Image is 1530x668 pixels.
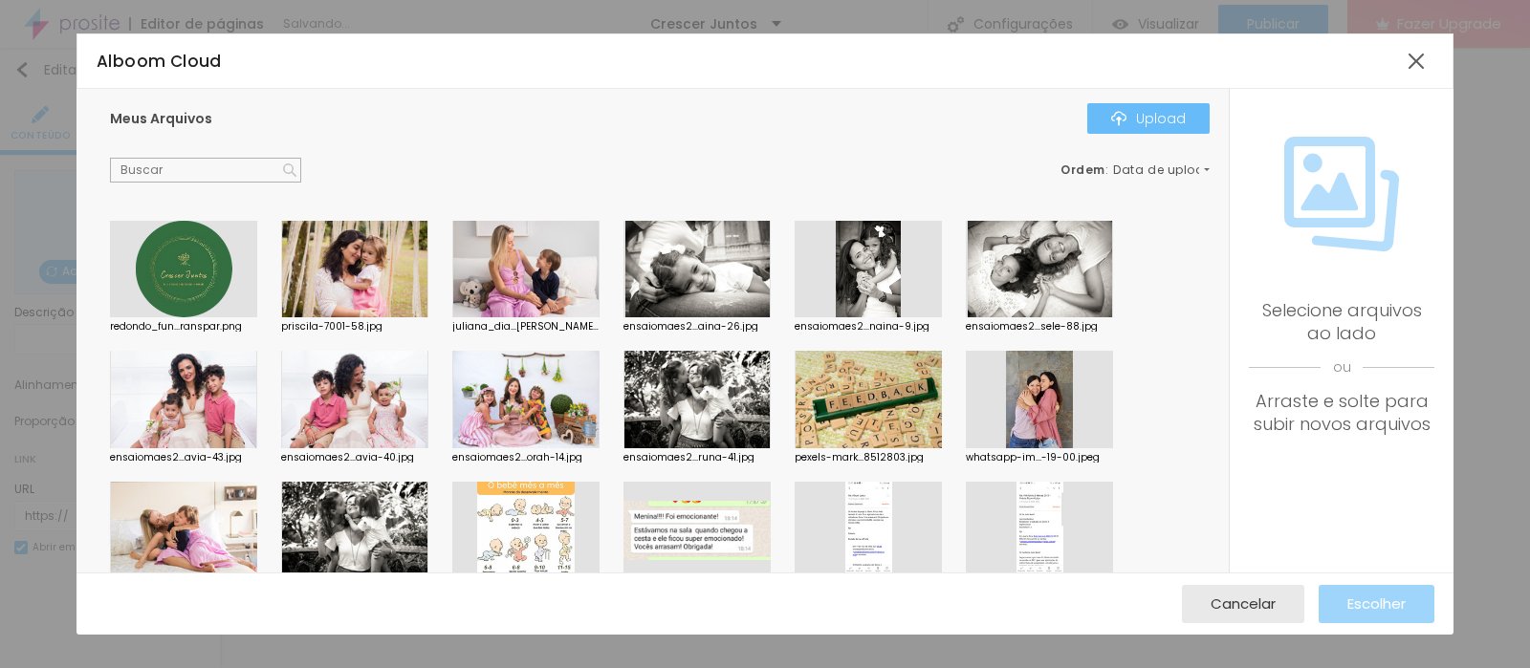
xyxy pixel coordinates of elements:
button: Escolher [1319,585,1434,623]
div: ensaiomaes2...sele-88.jpg [966,322,1113,332]
div: priscila-7001-58.jpg [281,322,428,332]
div: ensaiomaes2...avia-43.jpg [110,453,257,463]
div: Upload [1111,111,1186,126]
div: ensaiomaes2...orah-14.jpg [452,453,600,463]
div: ensaiomaes2...naina-9.jpg [795,322,942,332]
button: IconeUpload [1087,103,1210,134]
div: redondo_fun...ranspar.png [110,322,257,332]
div: pexels-mark...8512803.jpg [795,453,942,463]
span: Data de upload [1113,164,1213,176]
span: ou [1249,345,1434,390]
img: Icone [1284,137,1399,251]
div: : [1060,164,1210,176]
input: Buscar [110,158,301,183]
div: ensaiomaes2...avia-40.jpg [281,453,428,463]
div: juliana_dia...[PERSON_NAME]-20.jpg [452,322,600,332]
span: Ordem [1060,162,1105,178]
div: Selecione arquivos ao lado Arraste e solte para subir novos arquivos [1249,299,1434,436]
div: ensaiomaes2...aina-26.jpg [623,322,771,332]
button: Cancelar [1182,585,1304,623]
span: Alboom Cloud [97,50,222,73]
span: Cancelar [1211,595,1276,612]
div: ensaiomaes2...runa-41.jpg [623,453,771,463]
img: Icone [283,163,296,177]
img: Icone [1111,111,1126,126]
span: Meus Arquivos [110,109,212,128]
span: Escolher [1347,595,1406,612]
div: whatsapp-im...-19-00.jpeg [966,453,1113,463]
